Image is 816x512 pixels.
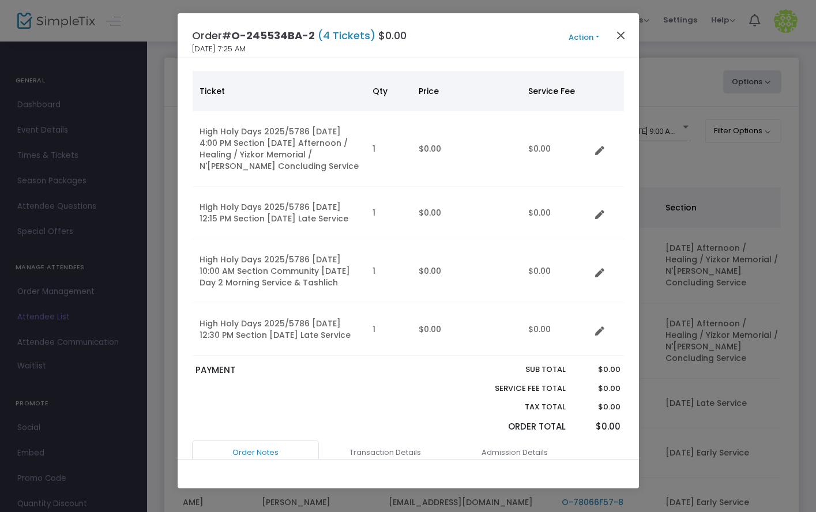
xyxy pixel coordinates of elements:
td: 1 [366,111,412,187]
td: $0.00 [521,303,591,356]
th: Ticket [193,71,366,111]
p: Sub total [468,364,566,375]
span: (4 Tickets) [315,28,378,43]
td: $0.00 [521,239,591,303]
a: Transaction Details [322,441,449,465]
button: Action [550,31,619,44]
td: High Holy Days 2025/5786 [DATE] 12:30 PM Section [DATE] Late Service [193,303,366,356]
td: 1 [366,303,412,356]
p: $0.00 [577,383,621,394]
span: [DATE] 7:25 AM [192,43,246,55]
a: Order Notes [192,441,319,465]
th: Price [412,71,521,111]
th: Service Fee [521,71,591,111]
button: Close [613,28,628,43]
p: Service Fee Total [468,383,566,394]
p: $0.00 [577,364,621,375]
td: High Holy Days 2025/5786 [DATE] 12:15 PM Section [DATE] Late Service [193,187,366,239]
th: Qty [366,71,412,111]
td: $0.00 [412,187,521,239]
td: High Holy Days 2025/5786 [DATE] 4:00 PM Section [DATE] Afternoon / Healing / Yizkor Memorial / N'... [193,111,366,187]
td: $0.00 [412,303,521,356]
h4: Order# $0.00 [192,28,407,43]
p: Tax Total [468,401,566,413]
td: $0.00 [412,111,521,187]
span: O-245534BA-2 [231,28,315,43]
td: $0.00 [521,111,591,187]
p: $0.00 [577,401,621,413]
td: 1 [366,239,412,303]
td: $0.00 [521,187,591,239]
td: High Holy Days 2025/5786 [DATE] 10:00 AM Section Community [DATE] Day 2 Morning Service & Tashlich [193,239,366,303]
td: $0.00 [412,239,521,303]
div: Data table [193,71,624,356]
td: 1 [366,187,412,239]
p: Order Total [468,420,566,434]
p: $0.00 [577,420,621,434]
a: Admission Details [452,441,578,465]
p: PAYMENT [195,364,403,377]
